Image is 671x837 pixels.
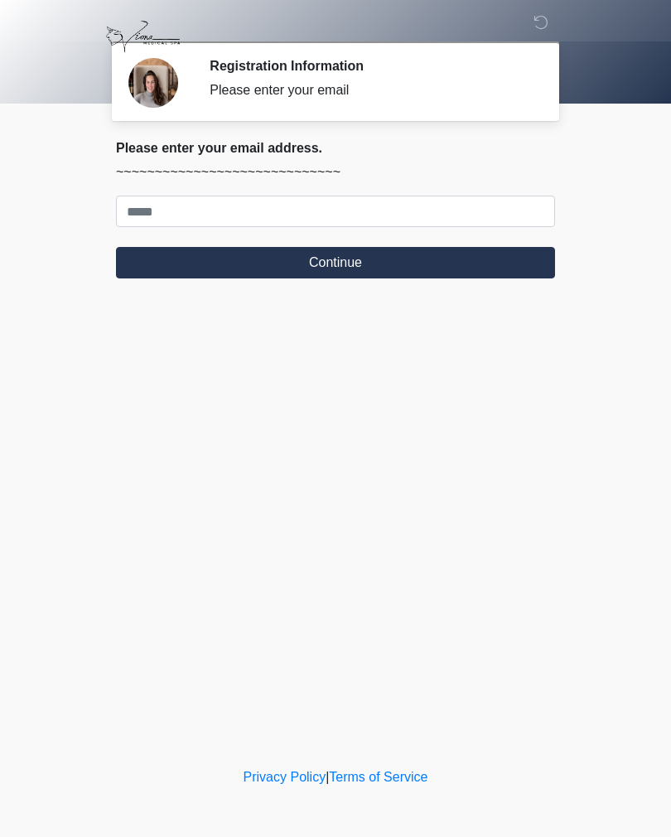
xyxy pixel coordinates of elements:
h2: Please enter your email address. [116,140,555,156]
a: | [326,770,329,784]
p: ~~~~~~~~~~~~~~~~~~~~~~~~~~~~~ [116,162,555,182]
button: Continue [116,247,555,278]
a: Terms of Service [329,770,427,784]
a: Privacy Policy [244,770,326,784]
img: Agent Avatar [128,58,178,108]
img: Viona Medical Spa Logo [99,12,186,61]
div: Please enter your email [210,80,530,100]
